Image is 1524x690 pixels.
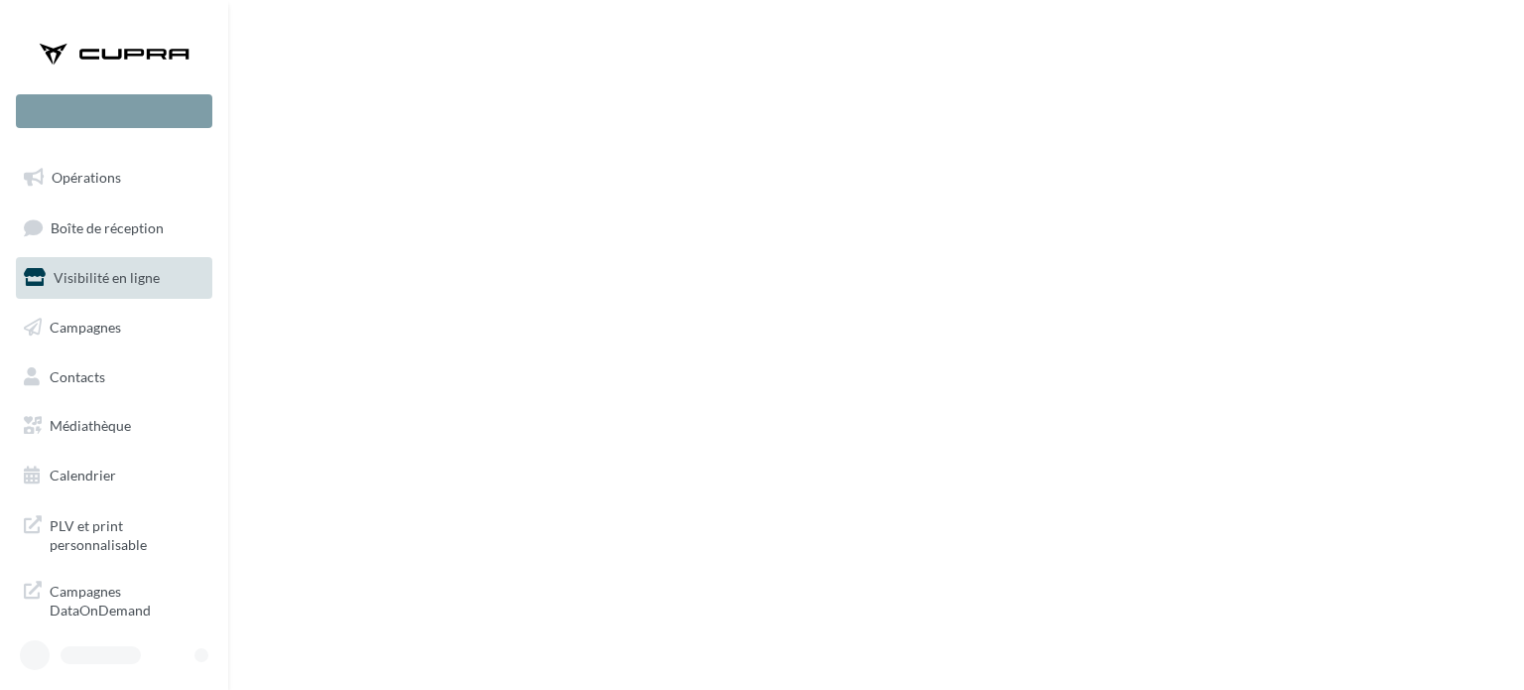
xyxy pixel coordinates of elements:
span: PLV et print personnalisable [50,512,204,555]
span: Calendrier [50,467,116,483]
div: Nouvelle campagne [16,94,212,128]
span: Campagnes DataOnDemand [50,578,204,621]
span: Visibilité en ligne [54,269,160,286]
a: Calendrier [12,455,216,496]
a: Campagnes DataOnDemand [12,570,216,628]
span: Médiathèque [50,417,131,434]
span: Boîte de réception [51,218,164,235]
span: Contacts [50,367,105,384]
a: Médiathèque [12,405,216,447]
span: Campagnes [50,319,121,336]
a: Visibilité en ligne [12,257,216,299]
a: PLV et print personnalisable [12,504,216,563]
a: Contacts [12,356,216,398]
a: Boîte de réception [12,207,216,249]
a: Opérations [12,157,216,199]
span: Opérations [52,169,121,186]
a: Campagnes [12,307,216,348]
